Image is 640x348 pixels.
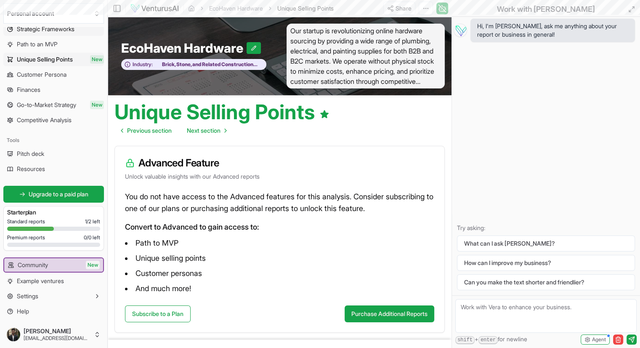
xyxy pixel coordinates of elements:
[125,282,434,295] li: And much more!
[3,134,104,147] div: Tools
[133,61,153,68] span: Industry:
[345,305,434,322] button: Purchase Additional Reports
[3,324,104,345] button: [PERSON_NAME][EMAIL_ADDRESS][DOMAIN_NAME]
[454,24,467,37] img: Vera
[17,292,38,300] span: Settings
[477,22,628,39] span: Hi, I'm [PERSON_NAME], ask me anything about your report or business in general!
[3,22,104,36] a: Strategic Frameworks
[3,289,104,303] button: Settings
[86,261,100,269] span: New
[287,24,445,88] span: Our startup is revolutionizing online hardware sourcing by providing a wide range of plumbing, el...
[17,165,45,173] span: Resources
[187,126,220,135] span: Next section
[4,258,103,272] a: CommunityNew
[7,234,45,241] span: Premium reports
[24,335,90,342] span: [EMAIL_ADDRESS][DOMAIN_NAME]
[125,156,434,170] h3: Advanced Feature
[18,261,48,269] span: Community
[125,252,434,265] li: Unique selling points
[125,236,434,250] li: Path to MVP
[3,186,104,203] a: Upgrade to a paid plan
[581,335,610,345] button: Agent
[7,218,45,225] span: Standard reports
[127,126,172,135] span: Previous section
[180,122,233,139] a: Go to next page
[3,274,104,288] a: Example ventures
[153,61,262,68] span: Brick, Stone, and Related Construction Material Merchant Wholesalers
[125,191,434,214] p: You do not have access to the Advanced features for this analysis. Consider subscribing to one of...
[7,328,20,341] img: ACg8ocJDCLnM-rKEL7Z3-MSt12O3t8yz5j_hO9P9oExnTg9SimM4mhYR=s96-c
[17,277,64,285] span: Example ventures
[17,40,58,48] span: Path to an MVP
[3,98,104,112] a: Go-to-Market StrategyNew
[114,122,178,139] a: Go to previous page
[3,53,104,66] a: Unique Selling PointsNew
[121,59,266,70] button: Industry:Brick, Stone, and Related Construction Material Merchant Wholesalers
[3,162,104,176] a: Resources
[3,37,104,51] a: Path to an MVP
[114,102,329,122] h1: Unique Selling Points
[455,335,527,344] span: + for newline
[457,224,635,232] p: Try asking:
[125,172,434,181] p: Unlock valuable insights with our Advanced reports
[457,274,635,290] button: Can you make the text shorter and friendlier?
[121,40,247,56] span: EcoHaven Hardware
[7,208,100,217] h3: Starter plan
[457,236,635,252] button: What can I ask [PERSON_NAME]?
[17,55,73,64] span: Unique Selling Points
[29,190,88,198] span: Upgrade to a paid plan
[17,116,72,124] span: Competitive Analysis
[125,305,191,322] a: Subscribe to a Plan
[17,307,29,316] span: Help
[114,122,233,139] nav: pagination
[478,336,498,344] kbd: enter
[90,55,104,64] span: New
[17,150,44,158] span: Pitch deck
[84,234,100,241] span: 0 / 0 left
[90,101,104,109] span: New
[17,101,76,109] span: Go-to-Market Strategy
[3,147,104,161] a: Pitch deck
[3,83,104,96] a: Finances
[3,305,104,318] a: Help
[457,255,635,271] button: How can I improve my business?
[592,336,606,343] span: Agent
[24,327,90,335] span: [PERSON_NAME]
[455,336,475,344] kbd: shift
[3,68,104,81] a: Customer Persona
[85,218,100,225] span: 1 / 2 left
[125,221,434,233] p: Convert to Advanced to gain access to:
[3,113,104,127] a: Competitive Analysis
[17,86,40,94] span: Finances
[125,267,434,280] li: Customer personas
[17,70,66,79] span: Customer Persona
[17,25,74,33] span: Strategic Frameworks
